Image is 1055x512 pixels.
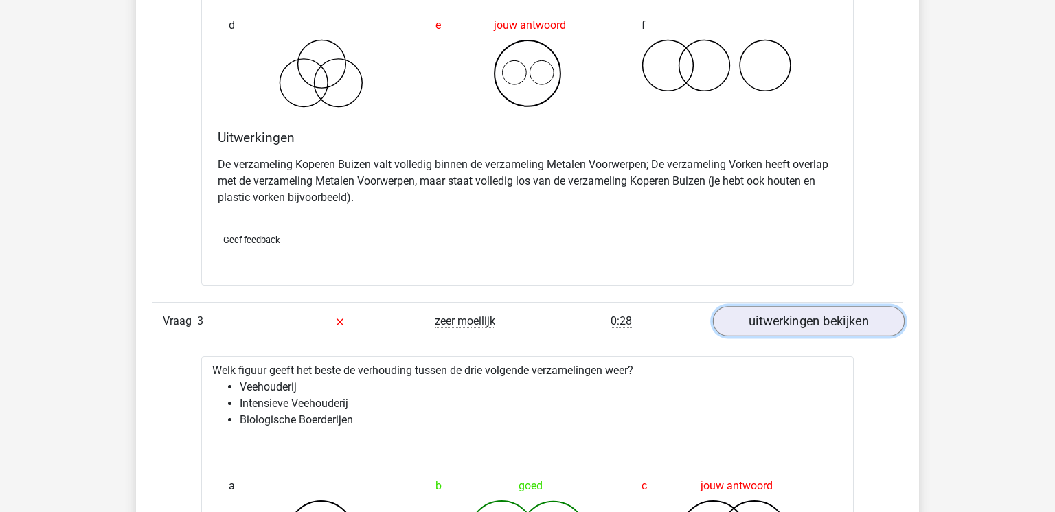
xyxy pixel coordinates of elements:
li: Intensieve Veehouderij [240,395,843,412]
div: jouw antwoord [642,472,826,500]
span: c [642,472,647,500]
h4: Uitwerkingen [218,130,837,146]
span: 3 [197,314,203,327]
span: Vraag [163,313,197,329]
span: a [229,472,235,500]
span: d [229,12,235,39]
span: Geef feedback [223,235,280,245]
p: De verzameling Koperen Buizen valt volledig binnen de verzameling Metalen Voorwerpen; De verzamel... [218,156,837,206]
span: 0:28 [611,314,632,328]
div: jouw antwoord [435,12,620,39]
span: e [435,12,441,39]
li: Veehouderij [240,379,843,395]
span: f [642,12,646,39]
span: zeer moeilijk [435,314,495,328]
div: goed [435,472,620,500]
span: b [435,472,442,500]
a: uitwerkingen bekijken [713,306,905,336]
li: Biologische Boerderijen [240,412,843,428]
